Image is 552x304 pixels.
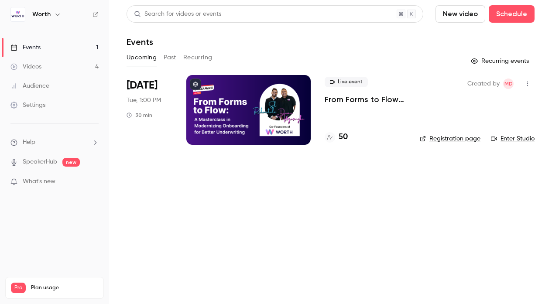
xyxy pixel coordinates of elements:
h1: Events [127,37,153,47]
span: Pro [11,283,26,293]
span: Help [23,138,35,147]
span: Plan usage [31,284,98,291]
div: Events [10,43,41,52]
button: Schedule [489,5,535,23]
img: Worth [11,7,25,21]
button: Past [164,51,176,65]
button: Recurring [183,51,213,65]
a: Registration page [420,134,480,143]
h4: 50 [339,131,348,143]
button: Upcoming [127,51,157,65]
div: Search for videos or events [134,10,221,19]
span: new [62,158,80,167]
iframe: Noticeable Trigger [88,178,99,186]
div: Settings [10,101,45,109]
div: Sep 23 Tue, 1:00 PM (America/New York) [127,75,172,145]
span: [DATE] [127,79,158,92]
a: SpeakerHub [23,157,57,167]
span: Live event [325,77,368,87]
div: Audience [10,82,49,90]
a: Enter Studio [491,134,535,143]
div: 30 min [127,112,152,119]
button: Recurring events [467,54,535,68]
span: What's new [23,177,55,186]
h6: Worth [32,10,51,19]
button: New video [435,5,485,23]
span: MD [504,79,513,89]
span: Tue, 1:00 PM [127,96,161,105]
a: 50 [325,131,348,143]
li: help-dropdown-opener [10,138,99,147]
span: Marilena De Niear [503,79,514,89]
span: Created by [467,79,500,89]
div: Videos [10,62,41,71]
a: From Forms to Flow: A Masterclass in Modernizing Onboarding for Better Underwriting [325,94,406,105]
